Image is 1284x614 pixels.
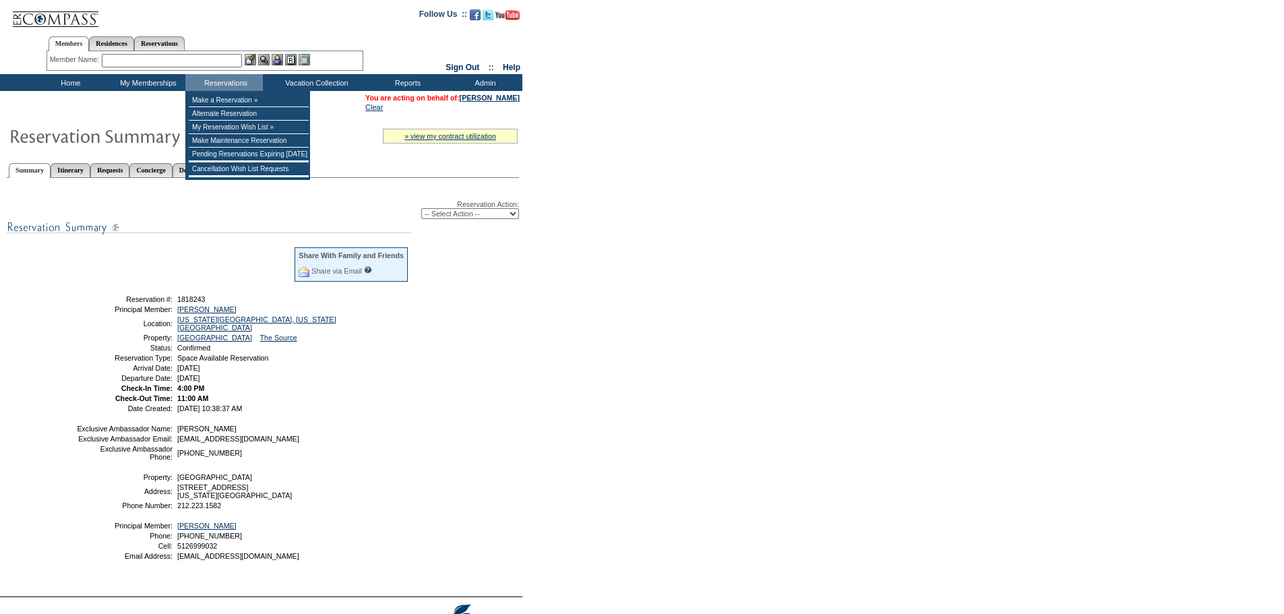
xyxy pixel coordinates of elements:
td: Property: [76,473,173,481]
a: The Source [260,334,297,342]
td: Phone: [76,532,173,540]
td: Exclusive Ambassador Email: [76,435,173,443]
td: Admin [445,74,522,91]
img: Impersonate [272,54,283,65]
a: [US_STATE][GEOGRAPHIC_DATA], [US_STATE][GEOGRAPHIC_DATA] [177,315,336,332]
a: Share via Email [311,267,362,275]
a: [PERSON_NAME] [177,522,237,530]
td: Arrival Date: [76,364,173,372]
span: [STREET_ADDRESS] [US_STATE][GEOGRAPHIC_DATA] [177,483,292,499]
td: Location: [76,315,173,332]
span: [PERSON_NAME] [177,425,237,433]
span: Confirmed [177,344,210,352]
img: subTtlResSummary.gif [7,219,411,236]
td: Principal Member: [76,305,173,313]
a: Concierge [129,163,172,177]
td: My Reservation Wish List » [189,121,309,134]
strong: Check-Out Time: [115,394,173,402]
span: :: [489,63,494,72]
td: Follow Us :: [419,8,467,24]
img: b_calculator.gif [299,54,310,65]
span: [DATE] 10:38:37 AM [177,404,242,412]
img: Reservations [285,54,297,65]
td: Phone Number: [76,501,173,510]
a: Residences [89,36,134,51]
a: Reservations [134,36,185,51]
td: Reservation Type: [76,354,173,362]
td: Reservation #: [76,295,173,303]
td: Departure Date: [76,374,173,382]
td: Principal Member: [76,522,173,530]
a: Summary [9,163,51,178]
span: [DATE] [177,374,200,382]
a: Sign Out [446,63,479,72]
strong: Check-In Time: [121,384,173,392]
a: Help [503,63,520,72]
img: Subscribe to our YouTube Channel [495,10,520,20]
span: [DATE] [177,364,200,372]
a: Follow us on Twitter [483,13,493,22]
td: Home [30,74,108,91]
td: Email Address: [76,552,173,560]
td: Vacation Collection [263,74,367,91]
a: Detail [173,163,204,177]
span: [EMAIL_ADDRESS][DOMAIN_NAME] [177,435,299,443]
td: Exclusive Ambassador Name: [76,425,173,433]
td: Reservations [185,74,263,91]
td: Cancellation Wish List Requests [189,162,309,176]
span: [PHONE_NUMBER] [177,449,242,457]
div: Member Name: [50,54,102,65]
td: Alternate Reservation [189,107,309,121]
td: Address: [76,483,173,499]
span: [PHONE_NUMBER] [177,532,242,540]
a: [PERSON_NAME] [177,305,237,313]
a: Subscribe to our YouTube Channel [495,13,520,22]
span: [EMAIL_ADDRESS][DOMAIN_NAME] [177,552,299,560]
span: 5126999032 [177,542,217,550]
span: 1818243 [177,295,206,303]
div: Reservation Action: [7,200,519,219]
span: 4:00 PM [177,384,204,392]
a: Itinerary [51,163,90,177]
td: Cell: [76,542,173,550]
td: Pending Reservations Expiring [DATE] [189,148,309,161]
td: Make a Reservation » [189,94,309,107]
a: Become our fan on Facebook [470,13,481,22]
img: b_edit.gif [245,54,256,65]
span: 11:00 AM [177,394,208,402]
td: Reports [367,74,445,91]
a: [PERSON_NAME] [460,94,520,102]
img: Reservaton Summary [9,122,278,149]
img: Become our fan on Facebook [470,9,481,20]
td: Status: [76,344,173,352]
td: Make Maintenance Reservation [189,134,309,148]
img: Follow us on Twitter [483,9,493,20]
a: Members [49,36,90,51]
a: Clear [365,103,383,111]
td: Property: [76,334,173,342]
div: Share With Family and Friends [299,251,404,259]
span: 212.223.1582 [177,501,221,510]
span: [GEOGRAPHIC_DATA] [177,473,252,481]
input: What is this? [364,266,372,274]
span: You are acting on behalf of: [365,94,520,102]
td: Exclusive Ambassador Phone: [76,445,173,461]
a: Requests [90,163,129,177]
td: Date Created: [76,404,173,412]
a: [GEOGRAPHIC_DATA] [177,334,252,342]
a: » view my contract utilization [404,132,496,140]
td: My Memberships [108,74,185,91]
img: View [258,54,270,65]
span: Space Available Reservation [177,354,268,362]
